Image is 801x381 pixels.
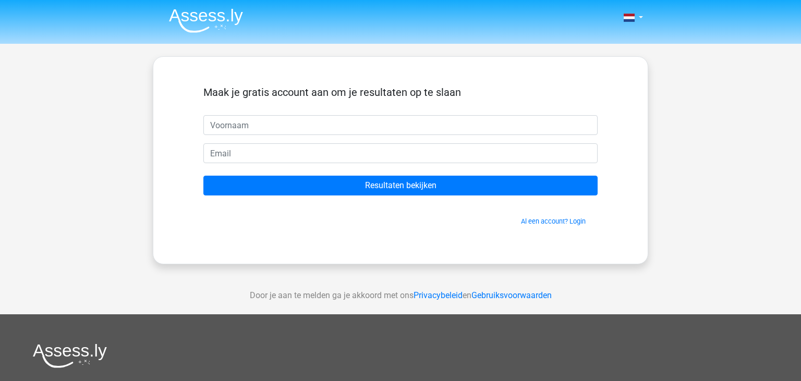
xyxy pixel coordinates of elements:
[33,343,107,368] img: Assessly logo
[414,290,463,300] a: Privacybeleid
[169,8,243,33] img: Assessly
[203,143,598,163] input: Email
[203,115,598,135] input: Voornaam
[203,86,598,99] h5: Maak je gratis account aan om je resultaten op te slaan
[471,290,552,300] a: Gebruiksvoorwaarden
[521,217,586,225] a: Al een account? Login
[203,176,598,195] input: Resultaten bekijken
